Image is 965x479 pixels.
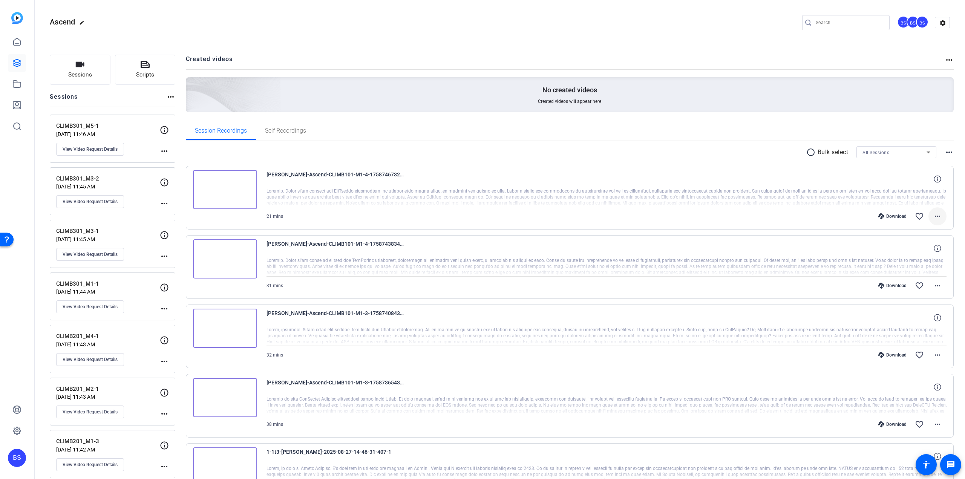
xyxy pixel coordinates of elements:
mat-icon: more_horiz [160,199,169,208]
button: View Video Request Details [56,143,124,156]
mat-icon: favorite_border [915,281,924,290]
div: BS [897,16,910,28]
span: [PERSON_NAME]-Ascend-CLIMB101-M1-3-1758736543012-screen [267,378,406,396]
div: Download [875,213,910,219]
button: View Video Request Details [56,458,124,471]
mat-icon: more_horiz [160,462,169,471]
mat-icon: more_horiz [933,212,942,221]
div: BS [8,449,26,467]
p: CLIMB301_M3-1 [56,227,160,236]
p: [DATE] 11:46 AM [56,131,160,137]
img: blue-gradient.svg [11,12,23,24]
span: Self Recordings [265,128,306,134]
span: View Video Request Details [63,409,118,415]
span: Session Recordings [195,128,247,134]
ngx-avatar: Brian Sly [907,16,920,29]
span: [PERSON_NAME]-Ascend-CLIMB101-M1-4-1758743834424-screen [267,239,406,257]
span: 32 mins [267,352,283,358]
span: 31 mins [267,283,283,288]
button: View Video Request Details [56,248,124,261]
mat-icon: accessibility [922,460,931,469]
mat-icon: more_horiz [933,281,942,290]
span: All Sessions [862,150,889,155]
p: CLIMB301_M3-2 [56,174,160,183]
div: Download [875,283,910,289]
mat-icon: favorite_border [915,350,924,360]
mat-icon: more_horiz [933,350,942,360]
img: thumb-nail [193,239,257,279]
mat-icon: more_horiz [160,304,169,313]
span: Ascend [50,17,75,26]
input: Search [816,18,884,27]
div: Download [875,421,910,427]
mat-icon: favorite_border [915,420,924,429]
button: View Video Request Details [56,300,124,313]
mat-icon: edit [79,20,88,29]
mat-icon: more_horiz [945,55,954,64]
span: 1-1t3-[PERSON_NAME]-2025-08-27-14-46-31-407-1 [267,447,406,465]
span: View Video Request Details [63,146,118,152]
p: [DATE] 11:43 AM [56,341,160,347]
mat-icon: more_horiz [933,420,942,429]
span: Created videos will appear here [538,98,601,104]
p: [DATE] 11:44 AM [56,289,160,295]
p: CLIMB201_M4-1 [56,332,160,341]
mat-icon: message [946,460,955,469]
h2: Sessions [50,92,78,107]
span: View Video Request Details [63,357,118,363]
span: View Video Request Details [63,251,118,257]
span: Sessions [68,70,92,79]
img: thumb-nail [193,309,257,348]
p: [DATE] 11:45 AM [56,236,160,242]
p: [DATE] 11:43 AM [56,394,160,400]
mat-icon: more_horiz [160,147,169,156]
mat-icon: more_horiz [160,357,169,366]
span: 38 mins [267,422,283,427]
mat-icon: more_horiz [160,252,169,261]
p: CLIMB301_M1-1 [56,280,160,288]
p: [DATE] 11:45 AM [56,184,160,190]
p: [DATE] 11:42 AM [56,447,160,453]
mat-icon: settings [935,17,950,29]
span: [PERSON_NAME]-Ascend-CLIMB101-M1-4-1758746732533-screen [267,170,406,188]
span: View Video Request Details [63,199,118,205]
mat-icon: more_horiz [160,409,169,418]
mat-icon: radio_button_unchecked [806,148,818,157]
span: View Video Request Details [63,462,118,468]
p: CLIMB201_M1-3 [56,437,160,446]
button: Scripts [115,55,176,85]
button: Sessions [50,55,110,85]
p: CLIMB301_M5-1 [56,122,160,130]
span: View Video Request Details [63,304,118,310]
div: Download [875,352,910,358]
mat-icon: more_horiz [166,92,175,101]
mat-icon: more_horiz [945,148,954,157]
ngx-avatar: Brandon Simmons [916,16,929,29]
div: BS [907,16,919,28]
ngx-avatar: Bradley Spinsby [897,16,910,29]
span: Scripts [136,70,154,79]
p: CLIMB201_M2-1 [56,385,160,393]
mat-icon: favorite_border [915,212,924,221]
button: View Video Request Details [56,406,124,418]
img: thumb-nail [193,170,257,209]
h2: Created videos [186,55,945,69]
p: No created videos [542,86,597,95]
button: View Video Request Details [56,353,124,366]
p: Bulk select [818,148,849,157]
button: View Video Request Details [56,195,124,208]
span: [PERSON_NAME]-Ascend-CLIMB101-M1-3-1758740843489-screen [267,309,406,327]
div: BS [916,16,928,28]
img: thumb-nail [193,378,257,417]
span: 21 mins [267,214,283,219]
img: Creted videos background [101,3,281,166]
